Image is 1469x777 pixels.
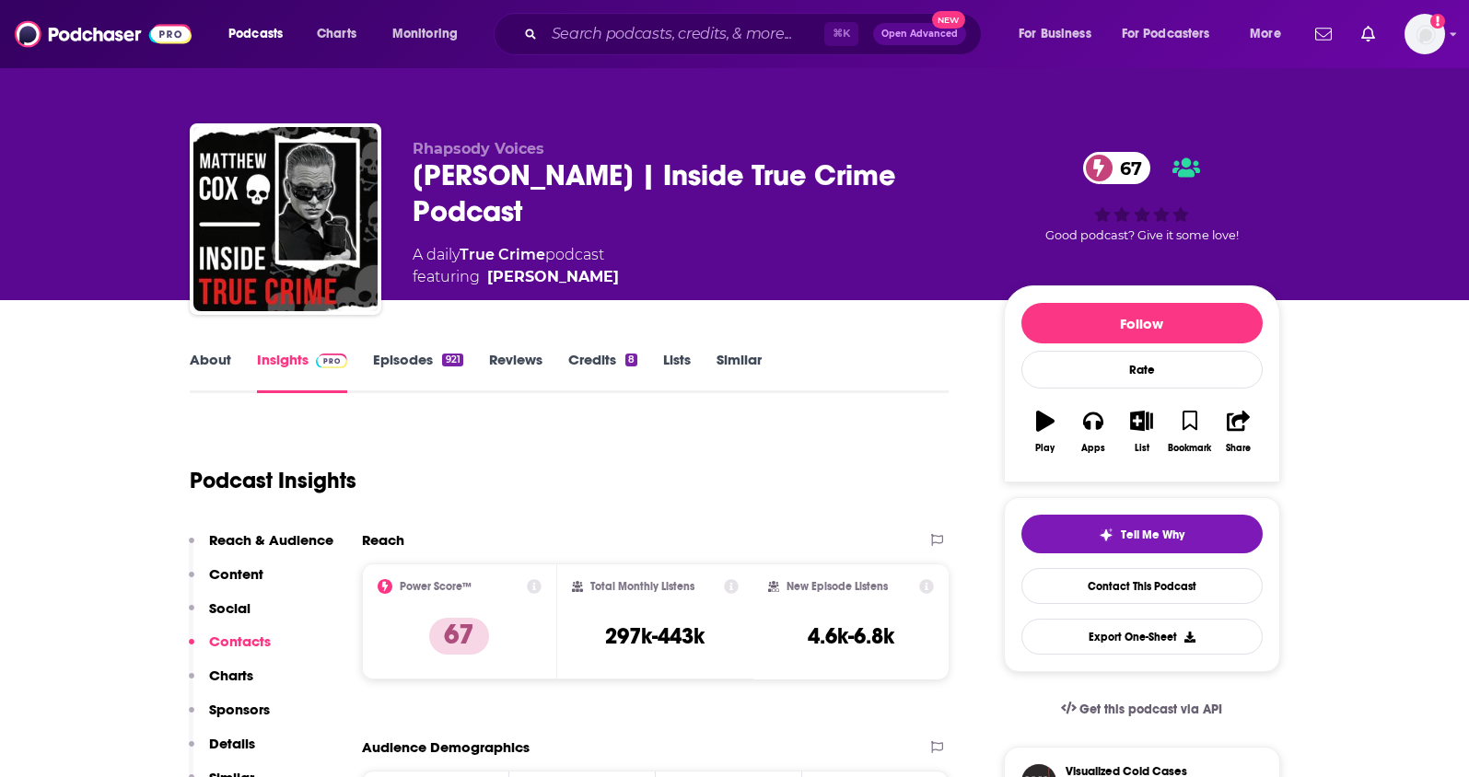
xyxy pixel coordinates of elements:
[1117,399,1165,465] button: List
[1110,19,1237,49] button: open menu
[15,17,192,52] img: Podchaser - Follow, Share and Rate Podcasts
[317,21,356,47] span: Charts
[787,580,888,593] h2: New Episode Listens
[1083,152,1151,184] a: 67
[228,21,283,47] span: Podcasts
[1099,528,1113,542] img: tell me why sparkle
[373,351,462,393] a: Episodes921
[605,622,705,650] h3: 297k-443k
[316,354,348,368] img: Podchaser Pro
[190,351,231,393] a: About
[362,531,404,549] h2: Reach
[429,618,489,655] p: 67
[189,565,263,599] button: Content
[190,467,356,494] h1: Podcast Insights
[189,531,333,565] button: Reach & Audience
[442,354,462,366] div: 921
[216,19,307,49] button: open menu
[1021,399,1069,465] button: Play
[1308,18,1339,50] a: Show notifications dropdown
[1021,303,1263,343] button: Follow
[1035,443,1055,454] div: Play
[209,599,251,617] p: Social
[460,246,545,263] a: True Crime
[1081,443,1105,454] div: Apps
[932,11,965,29] span: New
[487,266,619,288] div: [PERSON_NAME]
[1226,443,1251,454] div: Share
[568,351,637,393] a: Credits8
[1168,443,1211,454] div: Bookmark
[1405,14,1445,54] span: Logged in as kochristina
[1121,528,1184,542] span: Tell Me Why
[489,351,542,393] a: Reviews
[1135,443,1149,454] div: List
[209,701,270,718] p: Sponsors
[663,351,691,393] a: Lists
[808,622,894,650] h3: 4.6k-6.8k
[1046,687,1238,732] a: Get this podcast via API
[511,13,999,55] div: Search podcasts, credits, & more...
[544,19,824,49] input: Search podcasts, credits, & more...
[1214,399,1262,465] button: Share
[873,23,966,45] button: Open AdvancedNew
[1237,19,1304,49] button: open menu
[1045,228,1239,242] span: Good podcast? Give it some love!
[824,22,858,46] span: ⌘ K
[209,565,263,583] p: Content
[1405,14,1445,54] button: Show profile menu
[189,599,251,633] button: Social
[881,29,958,39] span: Open Advanced
[1354,18,1382,50] a: Show notifications dropdown
[189,667,253,701] button: Charts
[1021,568,1263,604] a: Contact This Podcast
[1021,515,1263,553] button: tell me why sparkleTell Me Why
[400,580,472,593] h2: Power Score™
[209,667,253,684] p: Charts
[1405,14,1445,54] img: User Profile
[1430,14,1445,29] svg: Add a profile image
[717,351,762,393] a: Similar
[413,266,619,288] span: featuring
[379,19,482,49] button: open menu
[209,632,271,650] p: Contacts
[1406,714,1451,759] iframe: Intercom live chat
[189,701,270,735] button: Sponsors
[1004,140,1280,255] div: 67Good podcast? Give it some love!
[1019,21,1091,47] span: For Business
[362,738,530,756] h2: Audience Demographics
[1021,619,1263,655] button: Export One-Sheet
[189,735,255,769] button: Details
[1069,399,1117,465] button: Apps
[193,127,378,311] img: Matthew Cox | Inside True Crime Podcast
[590,580,694,593] h2: Total Monthly Listens
[305,19,367,49] a: Charts
[392,21,458,47] span: Monitoring
[1079,702,1222,717] span: Get this podcast via API
[413,140,544,157] span: Rhapsody Voices
[1122,21,1210,47] span: For Podcasters
[1021,351,1263,388] div: Rate
[1166,399,1214,465] button: Bookmark
[189,632,271,667] button: Contacts
[1006,19,1114,49] button: open menu
[257,351,348,393] a: InsightsPodchaser Pro
[1250,21,1281,47] span: More
[209,531,333,549] p: Reach & Audience
[625,354,637,366] div: 8
[413,244,619,288] div: A daily podcast
[209,735,255,752] p: Details
[1102,152,1151,184] span: 67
